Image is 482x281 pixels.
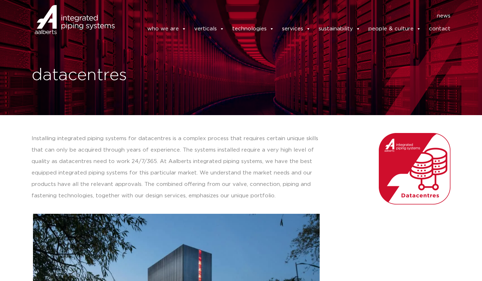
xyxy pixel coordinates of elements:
[379,133,450,204] img: Aalberts_IPS_icon_datacentres_rgb
[32,133,322,202] p: Installing integrated piping systems for datacentres is a complex process that requires certain u...
[232,22,274,36] a: technologies
[282,22,311,36] a: services
[194,22,224,36] a: verticals
[147,22,186,36] a: who we are
[319,22,361,36] a: sustainability
[125,10,451,22] nav: Menu
[437,10,450,22] a: news
[32,64,238,87] h1: datacentres
[368,22,421,36] a: people & culture
[429,22,450,36] a: contact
